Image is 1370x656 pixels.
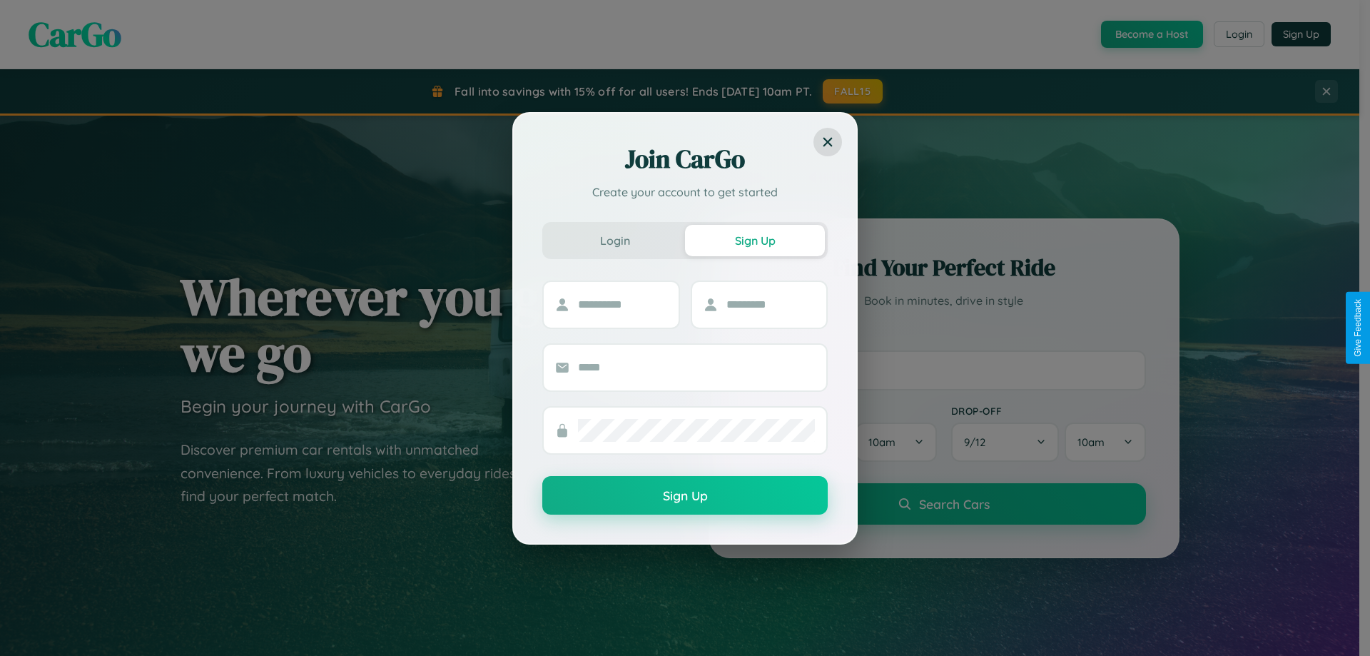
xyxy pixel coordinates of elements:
p: Create your account to get started [542,183,828,201]
div: Give Feedback [1353,299,1363,357]
h2: Join CarGo [542,142,828,176]
button: Sign Up [685,225,825,256]
button: Login [545,225,685,256]
button: Sign Up [542,476,828,515]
